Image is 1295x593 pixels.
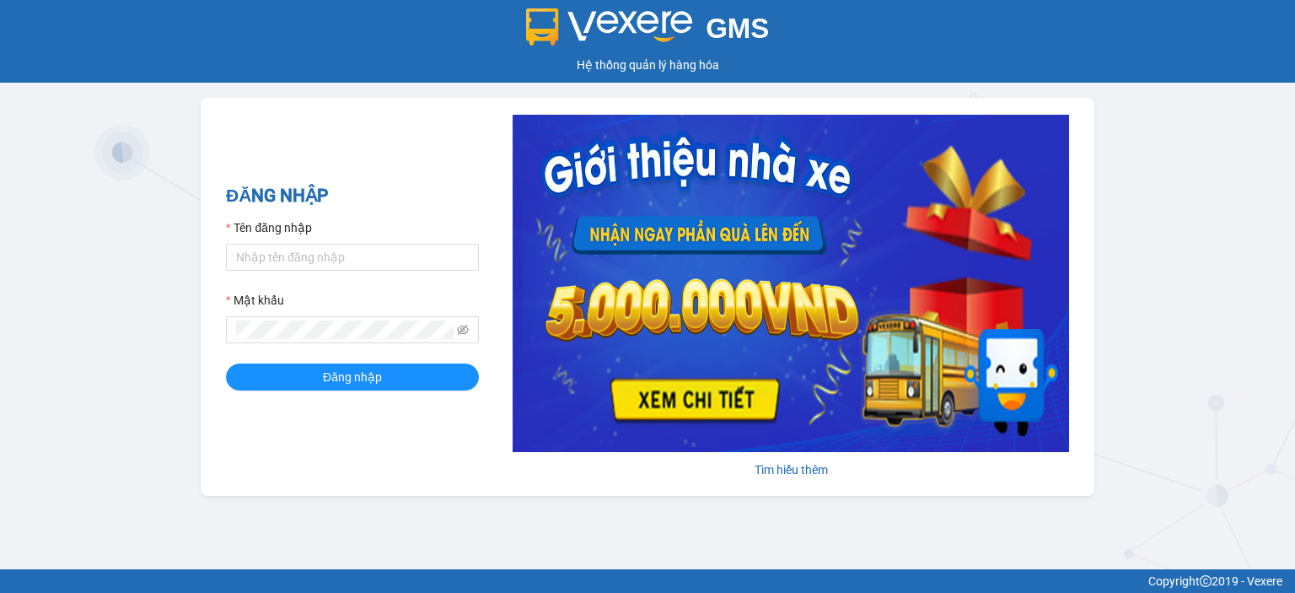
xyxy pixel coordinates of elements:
a: GMS [526,25,770,39]
span: copyright [1200,575,1212,587]
label: Mật khẩu [226,291,284,310]
img: banner-0 [513,115,1069,452]
button: Đăng nhập [226,364,479,391]
span: eye-invisible [457,324,469,336]
div: Copyright 2019 - Vexere [13,572,1282,590]
img: logo 2 [526,8,693,46]
input: Mật khẩu [236,321,454,339]
input: Tên đăng nhập [226,244,479,271]
h2: ĐĂNG NHẬP [226,182,479,210]
span: GMS [706,13,769,44]
label: Tên đăng nhập [226,218,312,237]
div: Hệ thống quản lý hàng hóa [4,56,1291,74]
span: Đăng nhập [323,368,382,386]
div: Tìm hiểu thêm [513,461,1069,479]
